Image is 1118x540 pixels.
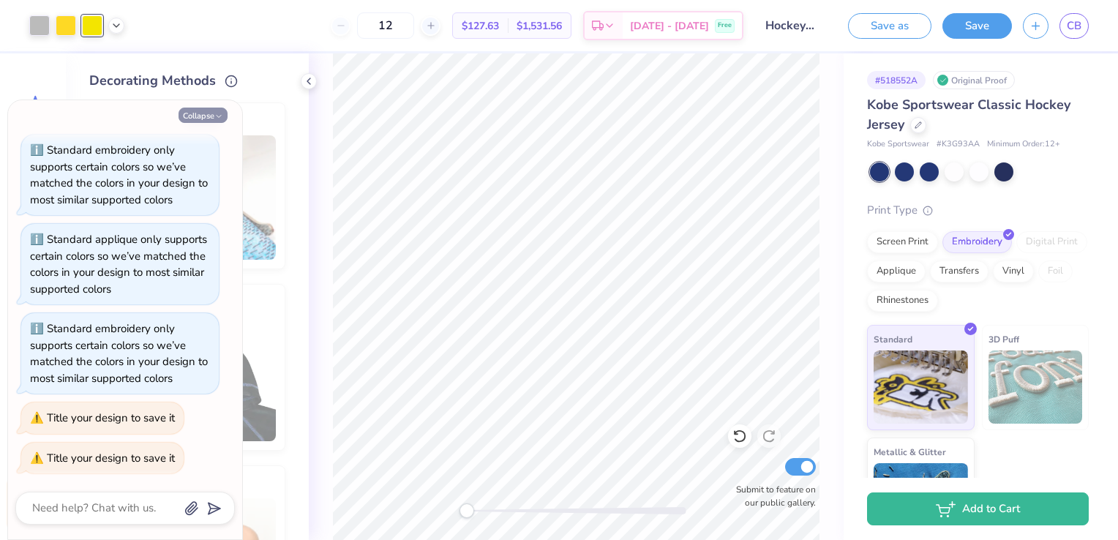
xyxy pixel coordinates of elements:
button: Save [942,13,1012,39]
div: Rhinestones [867,290,938,312]
span: Metallic & Glitter [874,444,946,460]
div: Embroidery [942,231,1012,253]
span: Kobe Sportswear [867,138,929,151]
span: Minimum Order: 12 + [987,138,1060,151]
div: Vinyl [993,260,1034,282]
div: Title your design to save it [47,451,175,465]
img: 3D Puff [988,350,1083,424]
div: Print Type [867,202,1089,219]
span: Standard [874,331,912,347]
div: Decorating Methods [89,71,285,91]
div: Standard applique only supports certain colors so we’ve matched the colors in your design to most... [30,232,207,296]
div: Foil [1038,260,1073,282]
span: $127.63 [462,18,499,34]
div: Title your design to save it [47,410,175,425]
div: Screen Print [867,231,938,253]
div: Original Proof [933,71,1015,89]
a: CB [1059,13,1089,39]
span: CB [1067,18,1081,34]
span: Free [718,20,732,31]
img: Metallic & Glitter [874,463,968,536]
label: Submit to feature on our public gallery. [728,483,816,509]
span: 3D Puff [988,331,1019,347]
input: Untitled Design [754,11,826,40]
button: Collapse [179,108,228,123]
span: [DATE] - [DATE] [630,18,709,34]
span: # K3G93AA [937,138,980,151]
span: $1,531.56 [517,18,562,34]
div: # 518552A [867,71,926,89]
div: Accessibility label [459,503,474,518]
div: Applique [867,260,926,282]
div: Standard embroidery only supports certain colors so we’ve matched the colors in your design to mo... [30,321,208,386]
button: Save as [848,13,931,39]
input: – – [357,12,414,39]
div: Standard embroidery only supports certain colors so we’ve matched the colors in your design to mo... [30,143,208,207]
button: Add to Cart [867,492,1089,525]
div: Transfers [930,260,988,282]
img: Standard [874,350,968,424]
span: Kobe Sportswear Classic Hockey Jersey [867,96,1070,133]
div: Digital Print [1016,231,1087,253]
